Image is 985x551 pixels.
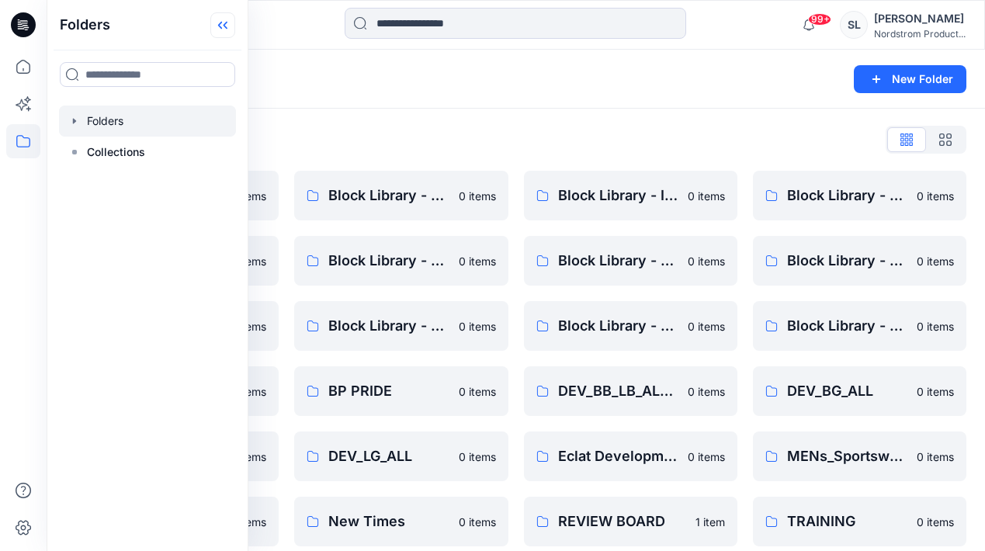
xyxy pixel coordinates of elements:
p: 0 items [459,514,496,530]
p: Block Library - LITTLE GIRLS [787,250,907,272]
p: 0 items [688,449,725,465]
div: Nordstrom Product... [874,28,966,40]
p: Block Library - KIDS CPSC [787,185,907,206]
a: Block Library - MENS TAILORED0 items [524,301,737,351]
p: DEV_LG_ALL [328,445,449,467]
a: DEV_BG_ALL0 items [753,366,966,416]
p: BP PRIDE [328,380,449,402]
p: 0 items [688,253,725,269]
p: TRAINING [787,511,907,532]
a: MENs_Sportswear0 items [753,431,966,481]
a: Block Library - KIDS UNDERWEAR ALL SIZES0 items [294,236,508,286]
p: 0 items [459,449,496,465]
p: 0 items [688,318,725,334]
p: Eclat Development Seasons [558,445,678,467]
a: Eclat Development Seasons0 items [524,431,737,481]
p: Collections [87,143,145,161]
p: 0 items [688,383,725,400]
p: REVIEW BOARD [558,511,686,532]
p: Block Library - MENS TAILORED [558,315,678,337]
p: 0 items [459,188,496,204]
a: BP PRIDE0 items [294,366,508,416]
div: SL [840,11,868,39]
button: New Folder [854,65,966,93]
div: [PERSON_NAME] [874,9,966,28]
a: Block Library - MENS SLEEP & UNDERWEAR0 items [294,301,508,351]
p: 0 items [459,383,496,400]
p: 0 items [917,514,954,530]
a: Block Library - INFANT0 items [524,171,737,220]
a: DEV_LG_ALL0 items [294,431,508,481]
p: DEV_BG_ALL [787,380,907,402]
a: New Times0 items [294,497,508,546]
p: Block Library - MENS SLEEP & UNDERWEAR [328,315,449,337]
p: Block Library - BIG GIRLS [328,185,449,206]
a: REVIEW BOARD1 item [524,497,737,546]
p: 0 items [917,318,954,334]
p: Block Library - KIDS UNDERWEAR ALL SIZES [328,250,449,272]
a: TRAINING0 items [753,497,966,546]
p: New Times [328,511,449,532]
p: 0 items [459,253,496,269]
p: Block Library - LITTLE BOYS [558,250,678,272]
a: Block Library - BIG GIRLS0 items [294,171,508,220]
a: Block Library - LITTLE GIRLS0 items [753,236,966,286]
p: MENs_Sportswear [787,445,907,467]
p: 0 items [917,188,954,204]
p: 1 item [695,514,725,530]
p: 0 items [459,318,496,334]
a: Block Library - [DEMOGRAPHIC_DATA] MENS - MISSY0 items [753,301,966,351]
p: Block Library - INFANT [558,185,678,206]
a: DEV_BB_LB_ALL SPORTSWEAR0 items [524,366,737,416]
p: Block Library - [DEMOGRAPHIC_DATA] MENS - MISSY [787,315,907,337]
p: 0 items [917,383,954,400]
a: Block Library - KIDS CPSC0 items [753,171,966,220]
a: Block Library - LITTLE BOYS0 items [524,236,737,286]
p: 0 items [917,253,954,269]
p: 0 items [688,188,725,204]
span: 99+ [808,13,831,26]
p: 0 items [917,449,954,465]
p: DEV_BB_LB_ALL SPORTSWEAR [558,380,678,402]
